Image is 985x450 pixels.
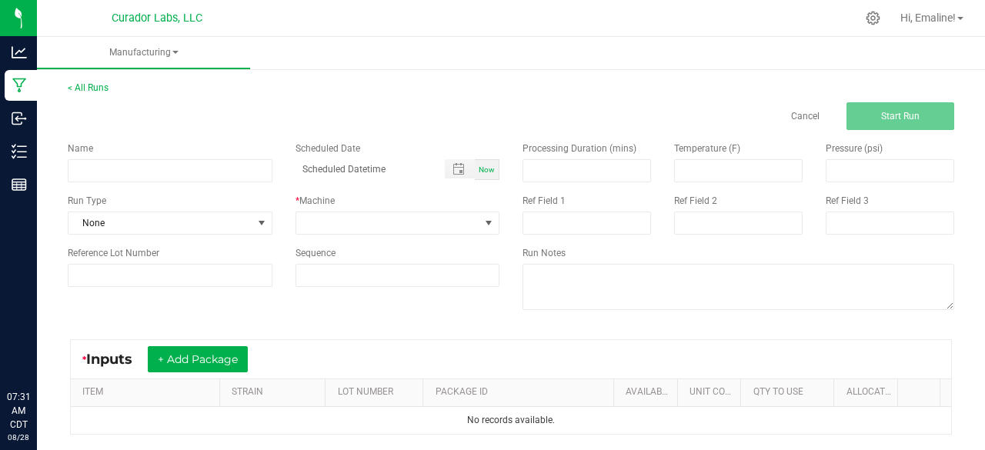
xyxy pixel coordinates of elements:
[523,143,636,154] span: Processing Duration (mins)
[232,386,319,398] a: STRAINSortable
[863,11,883,25] div: Manage settings
[295,159,429,178] input: Scheduled Datetime
[68,248,159,258] span: Reference Lot Number
[689,386,735,398] a: Unit CostSortable
[338,386,417,398] a: LOT NUMBERSortable
[900,12,956,24] span: Hi, Emaline!
[523,195,566,206] span: Ref Field 1
[68,212,252,234] span: None
[7,390,30,432] p: 07:31 AM CDT
[12,111,27,126] inline-svg: Inbound
[45,325,64,343] iframe: Resource center unread badge
[37,46,250,59] span: Manufacturing
[15,327,62,373] iframe: Resource center
[148,346,248,372] button: + Add Package
[674,143,740,154] span: Temperature (F)
[881,111,920,122] span: Start Run
[791,110,820,123] a: Cancel
[68,194,106,208] span: Run Type
[12,78,27,93] inline-svg: Manufacturing
[12,177,27,192] inline-svg: Reports
[445,159,475,178] span: Toggle popup
[112,12,202,25] span: Curador Labs, LLC
[299,195,335,206] span: Machine
[826,143,883,154] span: Pressure (psi)
[86,351,148,368] span: Inputs
[295,248,336,258] span: Sequence
[37,37,250,69] a: Manufacturing
[846,386,892,398] a: Allocated CostSortable
[753,386,829,398] a: QTY TO USESortable
[82,386,213,398] a: ITEMSortable
[826,195,869,206] span: Ref Field 3
[910,386,934,398] a: Sortable
[523,248,566,258] span: Run Notes
[295,143,360,154] span: Scheduled Date
[12,45,27,60] inline-svg: Analytics
[12,144,27,159] inline-svg: Inventory
[436,386,608,398] a: PACKAGE IDSortable
[626,386,671,398] a: AVAILABLESortable
[674,195,717,206] span: Ref Field 2
[68,143,93,154] span: Name
[71,407,951,434] td: No records available.
[479,165,495,174] span: Now
[68,82,109,93] a: < All Runs
[7,432,30,443] p: 08/28
[846,102,954,130] button: Start Run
